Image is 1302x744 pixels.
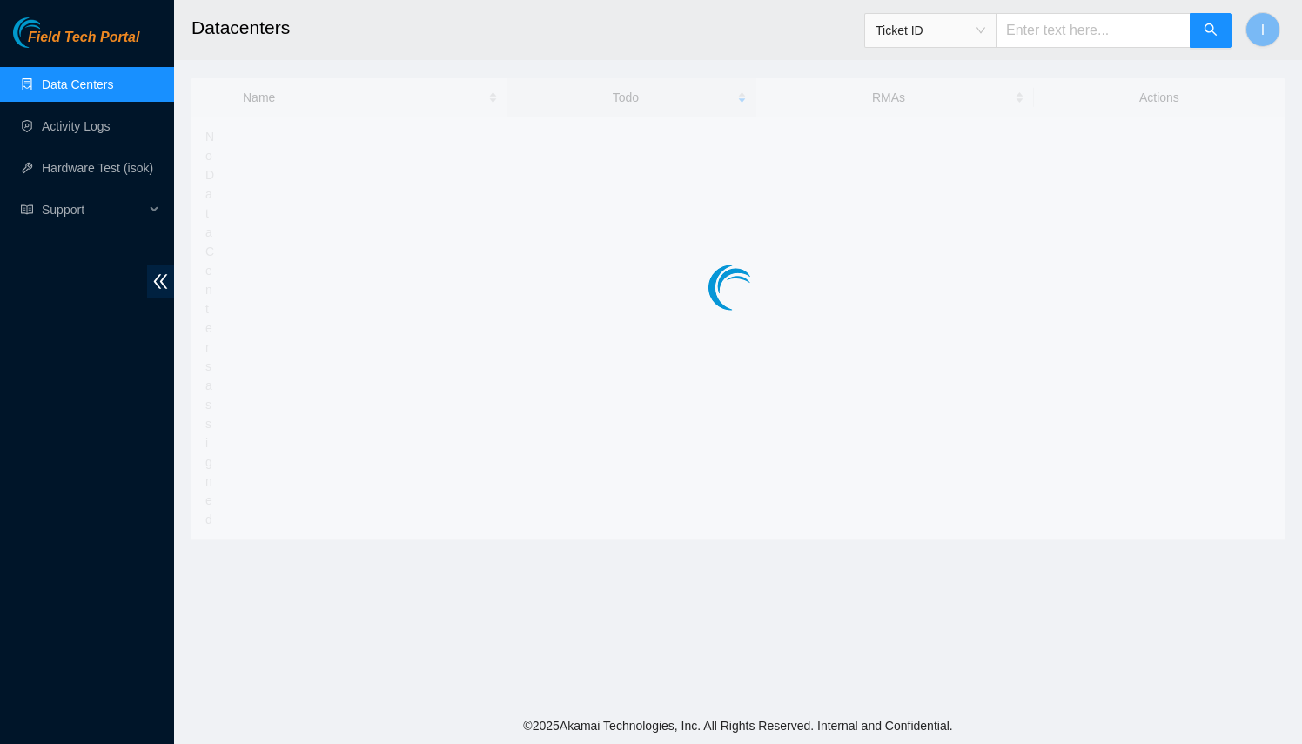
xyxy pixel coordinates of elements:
span: Support [42,192,144,227]
a: Data Centers [42,77,113,91]
span: I [1261,19,1265,41]
footer: © 2025 Akamai Technologies, Inc. All Rights Reserved. Internal and Confidential. [174,707,1302,744]
span: double-left [147,265,174,298]
a: Activity Logs [42,119,111,133]
span: Ticket ID [876,17,985,44]
input: Enter text here... [996,13,1191,48]
span: search [1204,23,1218,39]
span: read [21,204,33,216]
img: Akamai Technologies [13,17,88,48]
button: search [1190,13,1232,48]
span: Field Tech Portal [28,30,139,46]
a: Hardware Test (isok) [42,161,153,175]
a: Akamai TechnologiesField Tech Portal [13,31,139,54]
button: I [1245,12,1280,47]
